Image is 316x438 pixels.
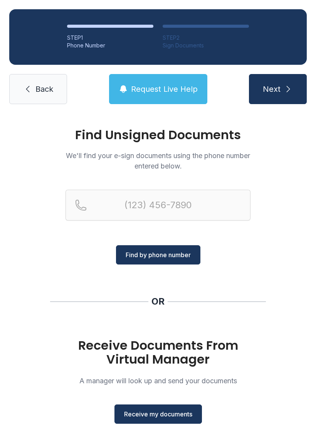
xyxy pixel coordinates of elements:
[66,150,250,171] p: We'll find your e-sign documents using the phone number entered below.
[67,42,153,49] div: Phone Number
[35,84,53,94] span: Back
[131,84,198,94] span: Request Live Help
[263,84,281,94] span: Next
[163,34,249,42] div: STEP 2
[66,190,250,221] input: Reservation phone number
[151,295,165,308] div: OR
[66,339,250,366] h1: Receive Documents From Virtual Manager
[124,409,192,419] span: Receive my documents
[66,376,250,386] p: A manager will look up and send your documents
[67,34,153,42] div: STEP 1
[66,129,250,141] h1: Find Unsigned Documents
[126,250,191,259] span: Find by phone number
[163,42,249,49] div: Sign Documents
